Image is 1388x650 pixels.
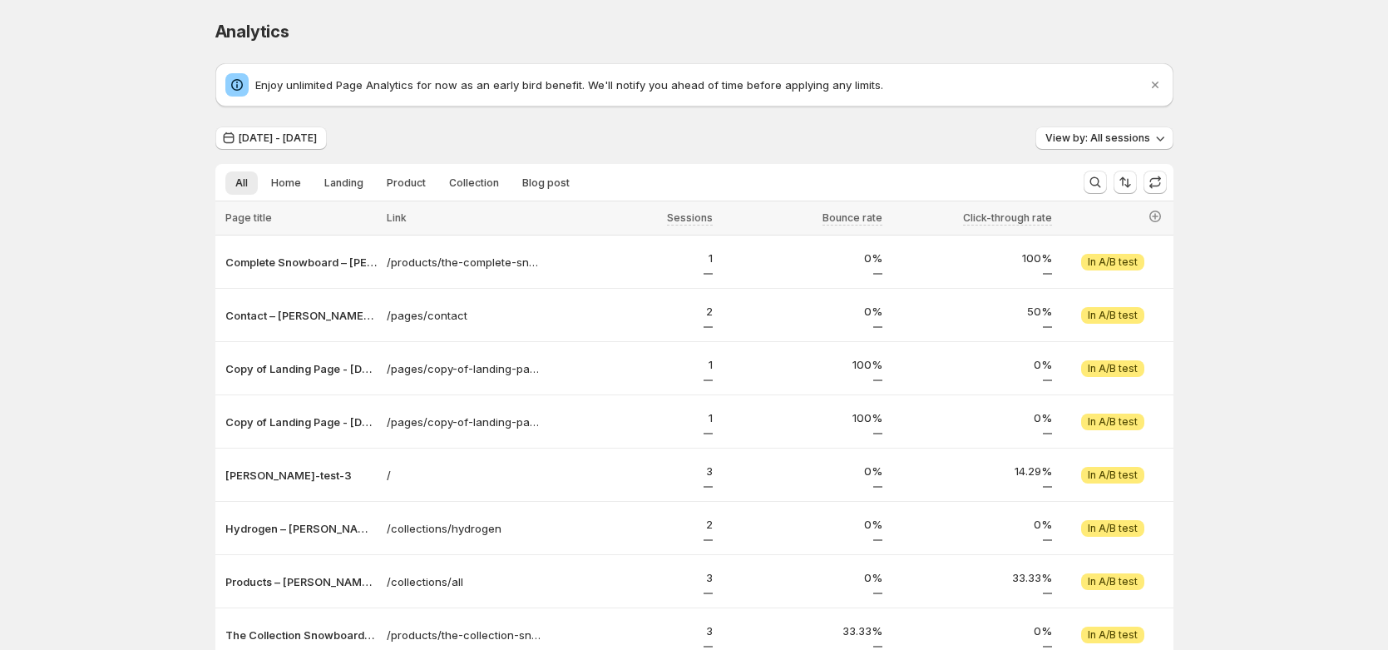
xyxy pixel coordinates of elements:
span: Blog post [522,176,570,190]
a: /collections/all [387,573,543,590]
p: 0% [723,303,882,320]
span: In A/B test [1088,362,1138,375]
span: Page title [225,211,272,224]
button: Hydrogen – [PERSON_NAME]-test-3 [225,520,377,537]
button: [PERSON_NAME]-test-3 [225,467,377,484]
button: Dismiss notification [1143,73,1167,97]
span: In A/B test [1088,469,1138,482]
a: /pages/copy-of-landing-page-jun-5-15-47-37 [387,360,543,377]
span: Collection [449,176,499,190]
button: Copy of Landing Page - [DATE] 15:47:36 – [PERSON_NAME]-test-3 [225,414,377,430]
span: In A/B test [1088,575,1138,588]
p: 0% [723,516,882,533]
button: Products – [PERSON_NAME]-test-3 [225,573,377,590]
p: 0% [892,409,1052,426]
span: In A/B test [1088,309,1138,322]
a: /products/the-complete-snowboard [387,254,543,270]
span: Analytics [215,22,289,42]
p: 0% [723,569,882,586]
span: In A/B test [1088,628,1138,642]
p: 33.33% [723,623,882,639]
span: View by: All sessions [1045,131,1150,145]
a: / [387,467,543,484]
span: Bounce rate [822,211,882,225]
span: Home [271,176,301,190]
button: Complete Snowboard – [PERSON_NAME]-test-3 [225,254,377,270]
p: Enjoy unlimited Page Analytics for now as an early bird benefit. We'll notify you ahead of time b... [255,77,1147,93]
a: /products/the-collection-snowboard-liquid [387,627,543,643]
p: 100% [723,356,882,373]
button: Sort the results [1114,171,1137,194]
span: Click-through rate [963,211,1052,225]
p: 0% [892,356,1052,373]
p: 1 [553,356,713,373]
span: Link [387,211,407,224]
p: 3 [553,463,713,479]
p: 33.33% [892,569,1052,586]
p: 1 [553,250,713,266]
button: View by: All sessions [1035,127,1173,150]
p: 0% [723,463,882,479]
a: /pages/contact [387,307,543,324]
span: Sessions [667,211,713,225]
span: In A/B test [1088,522,1138,535]
span: All [235,176,248,190]
span: [DATE] - [DATE] [239,131,317,145]
p: 0% [892,516,1052,533]
p: 2 [553,303,713,320]
p: 0% [892,623,1052,639]
button: Search and filter results [1084,171,1107,194]
span: In A/B test [1088,256,1138,269]
p: 100% [892,250,1052,266]
p: 2 [553,516,713,533]
span: Product [387,176,426,190]
p: 1 [553,409,713,426]
p: 14.29% [892,463,1052,479]
span: In A/B test [1088,415,1138,429]
span: Landing [324,176,363,190]
button: The Collection Snowboard: Liquid – [PERSON_NAME]-test-3 [225,627,377,643]
button: Contact – [PERSON_NAME]-test-3 [225,307,377,324]
p: 3 [553,569,713,586]
p: 50% [892,303,1052,320]
p: 0% [723,250,882,266]
button: [DATE] - [DATE] [215,127,327,150]
a: /pages/copy-of-landing-page-jun-5-15-47-41 [387,414,543,430]
a: /collections/hydrogen [387,520,543,537]
button: Copy of Landing Page - [DATE] 15:47:36 – [PERSON_NAME]-test-3 [225,360,377,377]
p: 3 [553,623,713,639]
p: 100% [723,409,882,426]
